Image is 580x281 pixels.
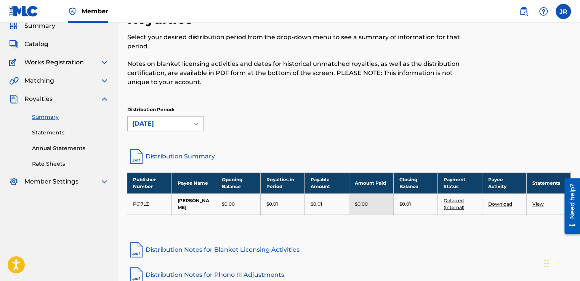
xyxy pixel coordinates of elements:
p: Select your desired distribution period from the drop-down menu to see a summary of information f... [127,33,469,51]
a: Annual Statements [32,144,109,152]
img: Catalog [9,40,18,49]
img: expand [100,94,109,104]
a: Deferred (Internal) [444,198,465,210]
img: Royalties [9,94,18,104]
div: Arrastrar [544,252,549,275]
th: Publisher Number [127,172,171,193]
img: help [539,7,548,16]
iframe: Chat Widget [542,244,580,281]
th: Payee Name [171,172,216,193]
span: Member Settings [24,177,79,186]
span: Summary [24,21,55,30]
img: Top Rightsholder [68,7,77,16]
th: Closing Balance [393,172,437,193]
span: Matching [24,76,54,85]
span: Catalog [24,40,48,49]
span: Works Registration [24,58,84,67]
div: Help [536,4,551,19]
img: distribution-summary-pdf [127,147,146,166]
span: Royalties [24,94,53,104]
p: $0.01 [266,201,278,208]
iframe: Resource Center [559,176,580,237]
th: Payable Amount [304,172,349,193]
p: $0.00 [222,201,235,208]
p: $0.00 [355,201,368,208]
img: expand [100,177,109,186]
td: P617LZ [127,193,171,214]
div: Widget de chat [542,244,580,281]
img: pdf [127,241,146,259]
img: expand [100,58,109,67]
div: User Menu [556,4,571,19]
p: Notes on blanket licensing activities and dates for historical unmatched royalties, as well as th... [127,59,469,87]
th: Opening Balance [216,172,260,193]
td: [PERSON_NAME] [171,193,216,214]
div: [DATE] [132,119,185,128]
img: expand [100,76,109,85]
img: Matching [9,76,19,85]
p: Distribution Period: [127,106,203,113]
a: SummarySummary [9,21,55,30]
a: Distribution Summary [127,147,571,166]
img: Summary [9,21,18,30]
a: CatalogCatalog [9,40,48,49]
a: View [532,201,544,207]
a: Summary [32,113,109,121]
span: Member [82,7,108,16]
img: MLC Logo [9,6,38,17]
th: Royalties in Period [260,172,304,193]
img: Works Registration [9,58,19,67]
p: $0.01 [399,201,411,208]
th: Payee Activity [482,172,526,193]
a: Statements [32,129,109,137]
a: Public Search [516,4,531,19]
img: Member Settings [9,177,18,186]
th: Statements [526,172,570,193]
a: Rate Sheets [32,160,109,168]
p: $0.01 [311,201,322,208]
th: Payment Status [437,172,482,193]
th: Amount Paid [349,172,393,193]
a: Distribution Notes for Blanket Licensing Activities [127,241,571,259]
img: search [519,7,528,16]
a: Download [488,201,512,207]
